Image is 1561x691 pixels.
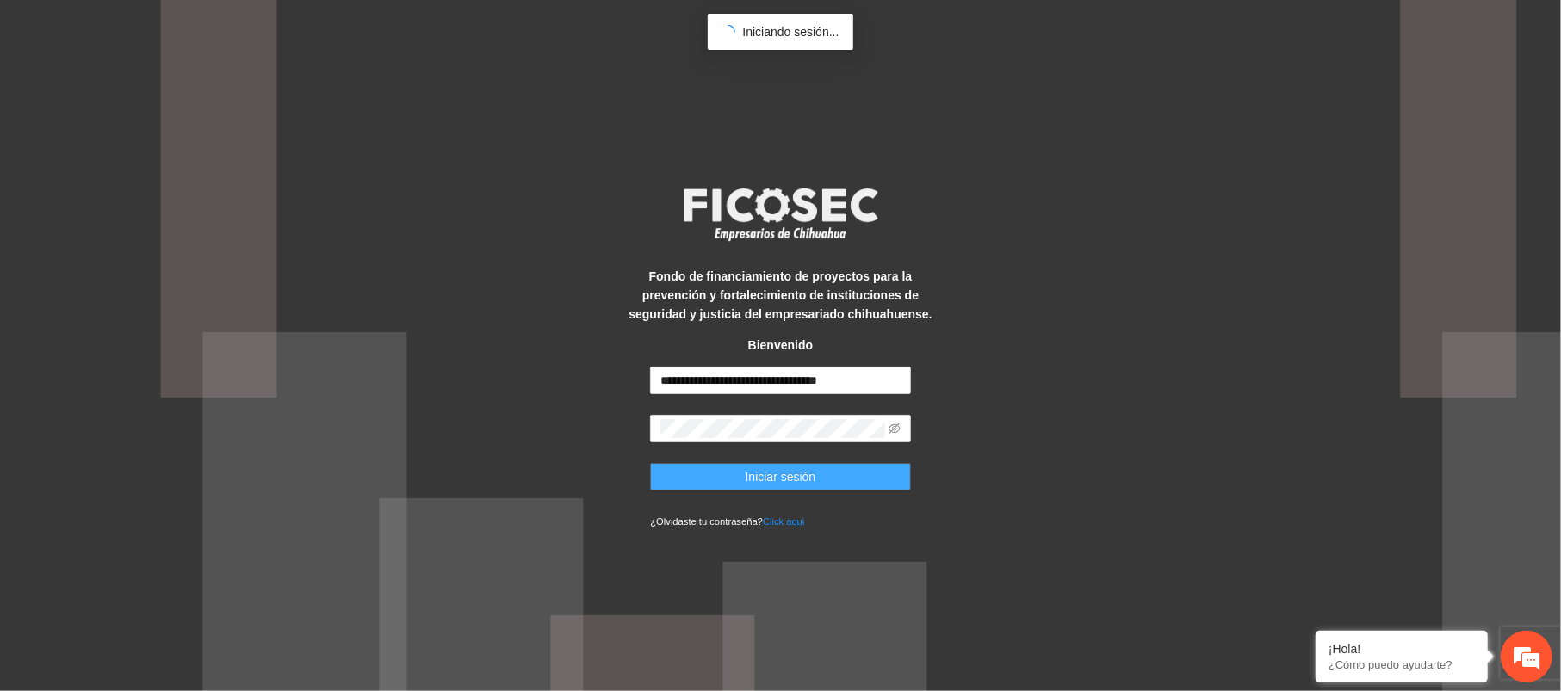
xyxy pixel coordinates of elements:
[742,25,839,39] span: Iniciando sesión...
[746,467,816,486] span: Iniciar sesión
[9,470,328,530] textarea: Escriba su mensaje y pulse “Intro”
[100,230,238,404] span: Estamos en línea.
[748,338,813,352] strong: Bienvenido
[1329,642,1475,656] div: ¡Hola!
[720,23,737,40] span: loading
[763,516,805,527] a: Click aqui
[889,423,901,435] span: eye-invisible
[282,9,324,50] div: Minimizar ventana de chat en vivo
[629,269,932,321] strong: Fondo de financiamiento de proyectos para la prevención y fortalecimiento de instituciones de seg...
[1329,658,1475,671] p: ¿Cómo puedo ayudarte?
[650,516,804,527] small: ¿Olvidaste tu contraseña?
[650,463,910,490] button: Iniciar sesión
[672,182,888,246] img: logo
[90,88,289,110] div: Chatee con nosotros ahora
